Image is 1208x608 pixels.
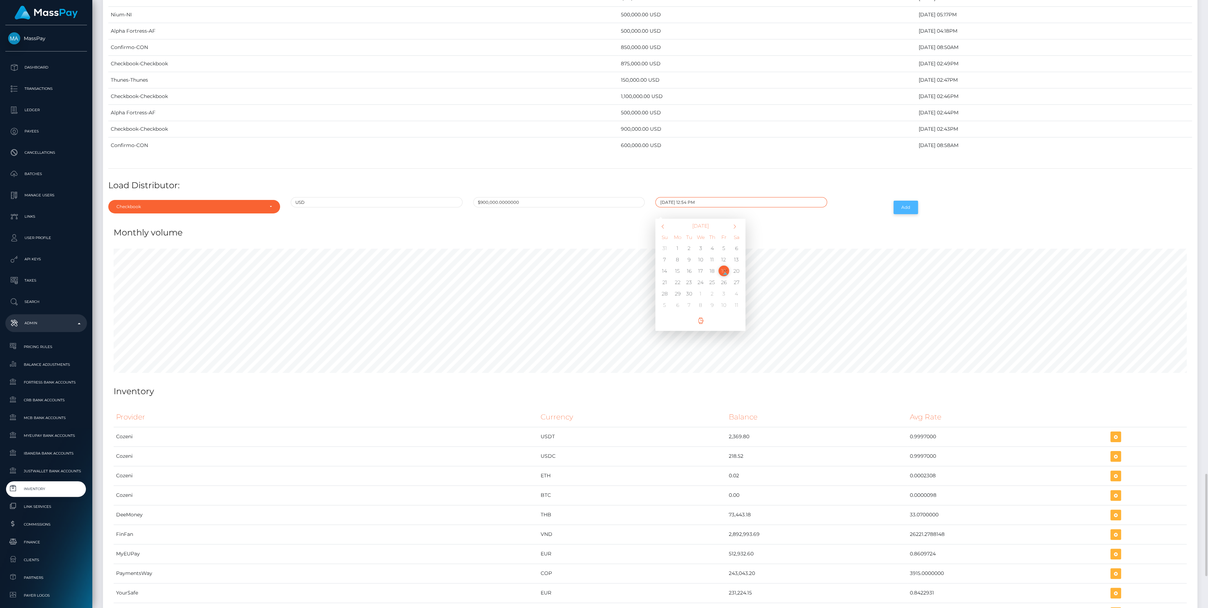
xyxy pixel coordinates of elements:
td: 0.9997000 [907,427,1108,446]
span: Fortress Bank Accounts [8,378,84,386]
a: Batches [5,165,87,183]
th: Su [657,230,672,243]
td: 500,000.00 USD [618,105,916,121]
span: CRB Bank Accounts [8,396,84,404]
th: Tu [683,230,695,243]
td: FinFan [114,525,538,544]
div: Checkbook [116,204,264,210]
td: [DATE] 02:47PM [916,72,1192,88]
th: Provider [114,407,538,427]
td: DeeMoney [114,505,538,525]
span: Inventory [8,485,84,493]
a: Inventory [5,481,87,496]
span: MyEUPay Bank Accounts [8,431,84,440]
span: Clients [8,556,84,564]
td: 850,000.00 USD [618,39,916,56]
td: Alpha Fortress-AF [108,23,618,39]
td: Thunes-Thunes [108,72,618,88]
td: Confirmo-CON [108,137,618,154]
td: 0.8422931 [907,583,1108,603]
td: 512,932.60 [726,544,907,564]
input: Amount [473,197,645,207]
a: API Keys [5,250,87,268]
a: Payees [5,123,87,140]
td: ETH [538,466,726,485]
span: Pricing Rules [8,343,84,351]
td: Confirmo-CON [108,39,618,56]
td: Checkbook-Checkbook [108,56,618,72]
img: MassPay [8,32,20,44]
a: Taxes [5,272,87,289]
a: User Profile [5,229,87,247]
a: Ledger [5,101,87,119]
button: Checkbook [108,200,280,213]
td: BTC [538,485,726,505]
span: Ibanera Bank Accounts [8,449,84,457]
td: USDC [538,446,726,466]
th: Mo [672,230,683,243]
span: Payer Logos [8,591,84,599]
a: Transactions [5,80,87,98]
span: Link Services [8,503,84,511]
a: Search [5,293,87,311]
td: 1,100,000.00 USD [618,88,916,105]
th: Balance [726,407,907,427]
td: 500,000.00 USD [618,7,916,23]
p: Manage Users [8,190,84,201]
td: 243,043.20 [726,564,907,583]
span: Commissions [8,520,84,528]
td: 73,443.18 [726,505,907,525]
td: 900,000.00 USD [618,121,916,137]
span: MCB Bank Accounts [8,414,84,422]
td: 26221.2788148 [907,525,1108,544]
p: User Profile [8,233,84,243]
td: VND [538,525,726,544]
a: Balance Adjustments [5,357,87,372]
td: 2,892,993.69 [726,525,907,544]
td: Cozeni [114,446,538,466]
a: Pricing Rules [5,339,87,354]
td: Alpha Fortress-AF [108,105,618,121]
td: 231,224.15 [726,583,907,603]
p: Transactions [8,83,84,94]
p: Payees [8,126,84,137]
td: 0.0000098 [907,485,1108,505]
td: 2,369.80 [726,427,907,446]
a: Dashboard [5,59,87,76]
a: MyEUPay Bank Accounts [5,428,87,443]
th: Sa [729,230,744,243]
input: Currency [291,197,463,207]
td: THB [538,505,726,525]
td: EUR [538,583,726,603]
th: We [695,230,706,243]
td: Checkbook-Checkbook [108,88,618,105]
th: Currency [538,407,726,427]
th: Fr [718,230,729,243]
a: Manage Users [5,186,87,204]
a: Links [5,208,87,226]
a: Payer Logos [5,588,87,603]
td: [DATE] 02:44PM [916,105,1192,121]
p: Admin [8,318,84,329]
th: Th [706,230,718,243]
h4: Monthly volume [114,227,1187,239]
td: Nium-NI [108,7,618,23]
a: Fortress Bank Accounts [5,375,87,390]
td: 0.8609724 [907,544,1108,564]
td: 150,000.00 USD [618,72,916,88]
a: Select Time [657,317,743,324]
span: Next Month [730,222,739,231]
td: 0.00 [726,485,907,505]
td: Checkbook-Checkbook [108,121,618,137]
td: [DATE] 08:58AM [916,137,1192,154]
th: Avg Rate [907,407,1108,427]
a: JustWallet Bank Accounts [5,463,87,479]
td: [DATE] 05:17PM [916,7,1192,23]
span: MassPay [5,35,87,42]
a: Admin [5,314,87,332]
h4: Load Distributor: [108,179,1192,192]
td: 500,000.00 USD [618,23,916,39]
td: 3915.0000000 [907,564,1108,583]
td: PaymentsWay [114,564,538,583]
a: Clients [5,552,87,568]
